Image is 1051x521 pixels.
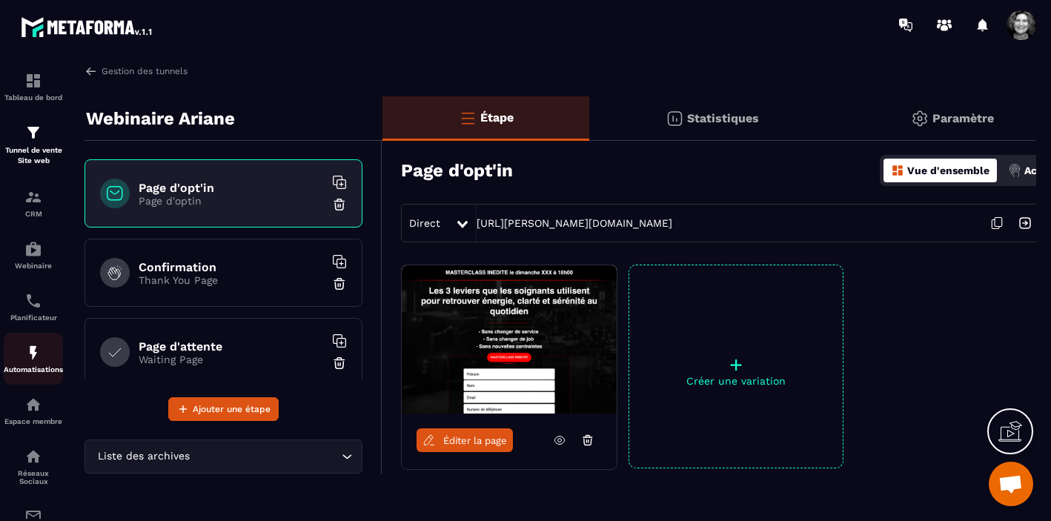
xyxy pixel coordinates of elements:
[24,292,42,310] img: scheduler
[24,448,42,465] img: social-network
[417,428,513,452] a: Éditer la page
[332,276,347,291] img: trash
[84,439,362,474] div: Search for option
[443,435,507,446] span: Éditer la page
[4,93,63,102] p: Tableau de bord
[24,396,42,414] img: automations
[480,110,514,125] p: Étape
[94,448,193,465] span: Liste des archives
[139,354,324,365] p: Waiting Page
[168,397,279,421] button: Ajouter une étape
[24,124,42,142] img: formation
[4,333,63,385] a: automationsautomationsAutomatisations
[891,164,904,177] img: dashboard-orange.40269519.svg
[24,344,42,362] img: automations
[139,274,324,286] p: Thank You Page
[907,165,989,176] p: Vue d'ensemble
[629,354,843,375] p: +
[409,217,440,229] span: Direct
[477,217,672,229] a: [URL][PERSON_NAME][DOMAIN_NAME]
[139,260,324,274] h6: Confirmation
[84,64,98,78] img: arrow
[4,469,63,485] p: Réseaux Sociaux
[86,104,235,133] p: Webinaire Ariane
[629,375,843,387] p: Créer une variation
[4,113,63,177] a: formationformationTunnel de vente Site web
[24,72,42,90] img: formation
[84,64,188,78] a: Gestion des tunnels
[21,13,154,40] img: logo
[4,177,63,229] a: formationformationCRM
[989,462,1033,506] a: Ouvrir le chat
[139,339,324,354] h6: Page d'attente
[139,181,324,195] h6: Page d'opt'in
[193,448,338,465] input: Search for option
[193,402,271,417] span: Ajouter une étape
[911,110,929,127] img: setting-gr.5f69749f.svg
[4,313,63,322] p: Planificateur
[4,385,63,437] a: automationsautomationsEspace membre
[4,281,63,333] a: schedulerschedulerPlanificateur
[4,437,63,497] a: social-networksocial-networkRéseaux Sociaux
[4,145,63,166] p: Tunnel de vente Site web
[4,61,63,113] a: formationformationTableau de bord
[24,188,42,206] img: formation
[687,111,759,125] p: Statistiques
[4,417,63,425] p: Espace membre
[402,265,617,414] img: image
[4,229,63,281] a: automationsautomationsWebinaire
[666,110,683,127] img: stats.20deebd0.svg
[1008,164,1021,177] img: actions.d6e523a2.png
[4,210,63,218] p: CRM
[332,197,347,212] img: trash
[139,195,324,207] p: Page d'optin
[459,109,477,127] img: bars-o.4a397970.svg
[4,365,63,374] p: Automatisations
[932,111,994,125] p: Paramètre
[332,356,347,371] img: trash
[1011,209,1039,237] img: arrow-next.bcc2205e.svg
[4,262,63,270] p: Webinaire
[401,160,513,181] h3: Page d'opt'in
[24,240,42,258] img: automations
